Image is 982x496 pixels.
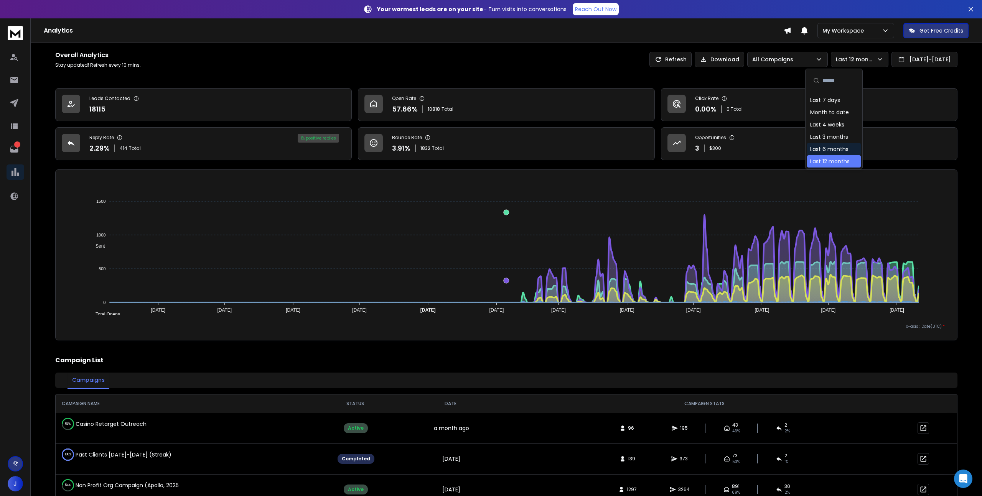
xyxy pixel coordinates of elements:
[810,145,849,153] div: Last 6 months
[822,27,867,34] p: My Workspace
[392,95,416,102] p: Open Rate
[56,444,178,465] td: Past Clients [DATE]-[DATE] (Streak)
[392,104,418,115] p: 57.66 %
[8,476,23,491] button: J
[68,371,109,389] button: Campaigns
[695,135,726,141] p: Opportunities
[96,199,105,204] tspan: 1500
[55,62,141,68] p: Stay updated! Refresh every 10 mins.
[551,307,566,313] tspan: [DATE]
[649,52,692,67] button: Refresh
[99,266,105,271] tspan: 500
[90,243,105,249] span: Sent
[298,134,339,143] div: 1 % positive replies
[710,56,739,63] p: Download
[628,425,636,431] span: 96
[129,145,141,151] span: Total
[627,486,637,493] span: 1297
[680,425,688,431] span: 195
[338,454,374,464] div: Completed
[8,26,23,40] img: logo
[44,26,784,35] h1: Analytics
[695,143,699,154] p: 3
[55,127,352,160] a: Reply Rate2.29%414Total1% positive replies
[358,88,654,121] a: Open Rate57.66%10818Total
[420,307,436,313] tspan: [DATE]
[344,485,368,494] div: Active
[573,3,619,15] a: Reach Out Now
[695,52,744,67] button: Download
[903,23,969,38] button: Get Free Credits
[404,394,498,413] th: DATE
[919,27,963,34] p: Get Free Credits
[784,459,788,465] span: 1 %
[432,145,444,151] span: Total
[810,96,840,104] div: Last 7 days
[358,127,654,160] a: Bounce Rate3.91%1832Total
[686,307,701,313] tspan: [DATE]
[14,141,20,148] p: 1
[784,483,790,489] span: 30
[498,394,912,413] th: CAMPAIGN STATS
[89,95,130,102] p: Leads Contacted
[65,420,71,428] p: 69 %
[56,394,306,413] th: CAMPAIGN NAME
[68,324,945,329] p: x-axis : Date(UTC)
[442,106,453,112] span: Total
[104,300,106,305] tspan: 0
[55,88,352,121] a: Leads Contacted18115
[810,121,844,128] div: Last 4 weeks
[727,106,743,112] p: 0 Total
[752,56,796,63] p: All Campaigns
[352,307,367,313] tspan: [DATE]
[891,52,957,67] button: [DATE]-[DATE]
[732,483,740,489] span: 891
[392,143,410,154] p: 3.91 %
[65,451,71,458] p: 100 %
[392,135,422,141] p: Bounce Rate
[954,470,972,488] div: Open Intercom Messenger
[695,95,718,102] p: Click Rate
[89,135,114,141] p: Reply Rate
[575,5,616,13] p: Reach Out Now
[344,423,368,433] div: Active
[217,307,232,313] tspan: [DATE]
[404,413,498,443] td: a month ago
[151,307,166,313] tspan: [DATE]
[306,394,404,413] th: STATUS
[420,145,430,151] span: 1832
[732,489,740,496] span: 69 %
[377,5,567,13] p: – Turn visits into conversations
[784,453,787,459] span: 2
[755,307,769,313] tspan: [DATE]
[732,453,738,459] span: 73
[620,307,634,313] tspan: [DATE]
[678,486,690,493] span: 3264
[661,127,957,160] a: Opportunities3$300
[810,108,849,116] div: Month to date
[680,456,688,462] span: 373
[821,307,836,313] tspan: [DATE]
[90,312,120,317] span: Total Opens
[695,104,717,115] p: 0.00 %
[661,88,957,121] a: Click Rate0.00%0 Total
[890,307,904,313] tspan: [DATE]
[784,428,790,434] span: 2 %
[489,307,504,313] tspan: [DATE]
[7,141,22,157] a: 1
[665,56,687,63] p: Refresh
[810,133,848,141] div: Last 3 months
[428,106,440,112] span: 10818
[709,145,721,151] p: $ 300
[732,422,738,428] span: 43
[56,413,178,435] td: Casino Retarget Outreach
[65,481,71,489] p: 64 %
[732,459,740,465] span: 53 %
[89,143,110,154] p: 2.29 %
[55,51,141,60] h1: Overall Analytics
[286,307,300,313] tspan: [DATE]
[120,145,127,151] span: 414
[55,356,957,365] h2: Campaign List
